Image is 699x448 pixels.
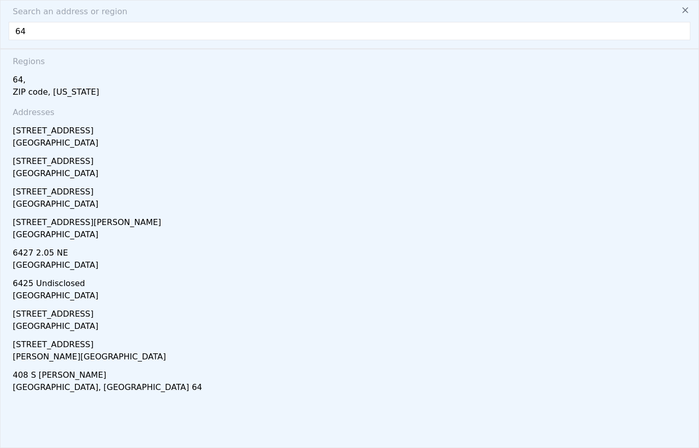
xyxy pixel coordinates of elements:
[13,304,690,320] div: [STREET_ADDRESS]
[13,351,690,365] div: [PERSON_NAME][GEOGRAPHIC_DATA]
[13,198,690,212] div: [GEOGRAPHIC_DATA]
[13,334,690,351] div: [STREET_ADDRESS]
[13,70,690,86] div: 64,
[13,167,690,182] div: [GEOGRAPHIC_DATA]
[13,290,690,304] div: [GEOGRAPHIC_DATA]
[13,381,690,396] div: [GEOGRAPHIC_DATA], [GEOGRAPHIC_DATA] 64
[13,121,690,137] div: [STREET_ADDRESS]
[13,137,690,151] div: [GEOGRAPHIC_DATA]
[13,320,690,334] div: [GEOGRAPHIC_DATA]
[13,86,690,100] div: ZIP code, [US_STATE]
[9,100,690,121] div: Addresses
[5,6,127,18] span: Search an address or region
[13,212,690,229] div: [STREET_ADDRESS][PERSON_NAME]
[13,151,690,167] div: [STREET_ADDRESS]
[13,259,690,273] div: [GEOGRAPHIC_DATA]
[13,229,690,243] div: [GEOGRAPHIC_DATA]
[13,182,690,198] div: [STREET_ADDRESS]
[9,49,690,70] div: Regions
[13,365,690,381] div: 408 S [PERSON_NAME]
[13,243,690,259] div: 6427 2.05 NE
[13,273,690,290] div: 6425 Undisclosed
